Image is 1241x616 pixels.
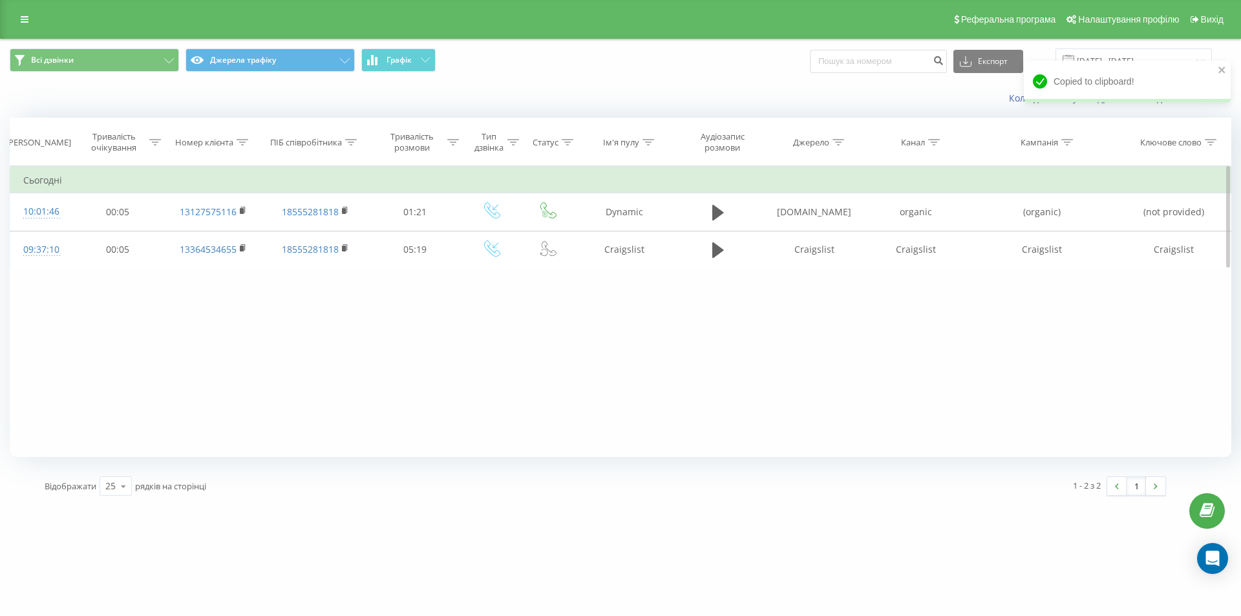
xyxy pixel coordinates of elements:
button: Всі дзвінки [10,48,179,72]
td: Craigslist [1118,231,1231,268]
a: 13364534655 [180,243,237,255]
td: (not provided) [1118,193,1231,231]
div: Кампанія [1021,137,1058,148]
a: Коли дані можуть відрізнятися вiд інших систем [1009,92,1231,104]
a: 1 [1127,477,1146,495]
td: Craigslist [763,231,865,268]
div: Тривалість очікування [82,131,147,153]
td: (organic) [967,193,1118,231]
div: 09:37:10 [23,237,58,262]
td: 05:19 [368,231,462,268]
div: 10:01:46 [23,199,58,224]
a: 13127575116 [180,206,237,218]
span: Графік [387,56,412,65]
div: Ім'я пулу [603,137,639,148]
span: Реферальна програма [961,14,1056,25]
span: Всі дзвінки [31,55,74,65]
button: close [1218,65,1227,77]
div: Статус [533,137,558,148]
td: organic [865,193,967,231]
div: ПІБ співробітника [270,137,342,148]
td: 01:21 [368,193,462,231]
div: Ключове слово [1140,137,1202,148]
div: Тип дзвінка [474,131,504,153]
input: Пошук за номером [810,50,947,73]
td: 00:05 [70,193,165,231]
button: Джерела трафіку [186,48,355,72]
a: 18555281818 [282,206,339,218]
div: 25 [105,480,116,493]
span: Відображати [45,480,96,492]
td: 00:05 [70,231,165,268]
div: [PERSON_NAME] [6,137,71,148]
a: 18555281818 [282,243,339,255]
button: Графік [361,48,436,72]
td: Dynamic [575,193,674,231]
td: Craigslist [575,231,674,268]
div: Джерело [793,137,829,148]
div: Номер клієнта [175,137,233,148]
td: Craigslist [967,231,1118,268]
div: 1 - 2 з 2 [1073,479,1101,492]
td: Сьогодні [10,167,1231,193]
div: Open Intercom Messenger [1197,543,1228,574]
span: рядків на сторінці [135,480,206,492]
td: [DOMAIN_NAME] [763,193,865,231]
div: Тривалість розмови [379,131,444,153]
div: Аудіозапис розмови [684,131,760,153]
div: Канал [901,137,925,148]
div: Copied to clipboard! [1024,61,1231,102]
button: Експорт [953,50,1023,73]
td: Craigslist [865,231,967,268]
